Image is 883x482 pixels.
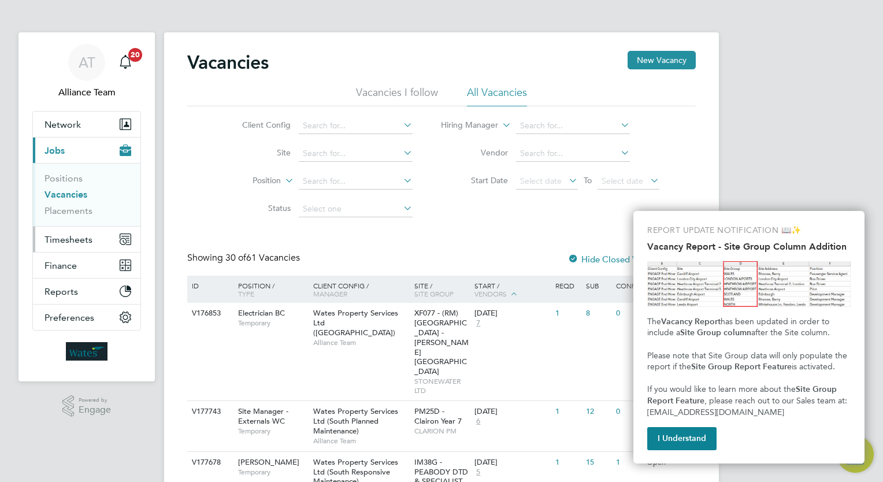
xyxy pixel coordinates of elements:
[44,234,92,245] span: Timesheets
[661,317,721,327] strong: Vacancy Report
[44,119,81,130] span: Network
[187,252,302,264] div: Showing
[44,260,77,271] span: Finance
[432,120,498,131] label: Hiring Manager
[44,173,83,184] a: Positions
[647,384,839,406] strong: Site Group Report Feature
[474,458,550,468] div: [DATE]
[474,407,550,417] div: [DATE]
[32,86,141,99] span: Alliance Team
[224,203,291,213] label: Status
[647,317,661,327] span: The
[474,468,482,477] span: 5
[613,401,643,422] div: 0
[751,328,830,338] span: after the Site column.
[189,401,229,422] div: V177743
[310,276,411,303] div: Client Config /
[647,427,717,450] button: I Understand
[633,211,865,464] div: Vacancy Report - Site Group Column Addition
[474,289,507,298] span: Vendors
[44,205,92,216] a: Placements
[441,147,508,158] label: Vendor
[647,225,851,236] p: REPORT UPDATE NOTIFICATION 📖✨
[79,55,95,70] span: AT
[647,384,796,394] span: If you would like to learn more about the
[299,173,413,190] input: Search for...
[792,362,835,372] span: is activated.
[691,362,792,372] strong: Site Group Report Feature
[414,289,454,298] span: Site Group
[32,342,141,361] a: Go to home page
[44,312,94,323] span: Preferences
[313,308,398,338] span: Wates Property Services Ltd ([GEOGRAPHIC_DATA])
[229,276,310,303] div: Position /
[66,342,107,361] img: wates-logo-retina.png
[313,436,409,446] span: Alliance Team
[238,406,288,426] span: Site Manager - Externals WC
[613,276,643,295] div: Conf
[552,303,583,324] div: 1
[613,452,643,473] div: 1
[214,175,281,187] label: Position
[647,261,851,307] img: Site Group Column in Vacancy Report
[602,176,643,186] span: Select date
[79,405,111,415] span: Engage
[441,175,508,186] label: Start Date
[189,276,229,295] div: ID
[44,145,65,156] span: Jobs
[238,308,285,318] span: Electrician BC
[520,176,562,186] span: Select date
[32,44,141,99] a: Go to account details
[516,146,630,162] input: Search for...
[128,48,142,62] span: 20
[552,276,583,295] div: Reqd
[313,289,347,298] span: Manager
[474,309,550,318] div: [DATE]
[580,173,595,188] span: To
[474,417,482,427] span: 6
[225,252,300,264] span: 61 Vacancies
[567,254,670,265] label: Hide Closed Vacancies
[467,86,527,106] li: All Vacancies
[299,118,413,134] input: Search for...
[238,427,307,436] span: Temporary
[414,377,469,395] span: STONEWATER LTD
[583,276,613,295] div: Sub
[647,317,832,338] span: has been updated in order to include a
[299,201,413,217] input: Select one
[647,351,849,372] span: Please note that Site Group data will only populate the report if the
[583,452,613,473] div: 15
[552,452,583,473] div: 1
[552,401,583,422] div: 1
[583,401,613,422] div: 12
[414,308,469,376] span: XF077 - (RM) [GEOGRAPHIC_DATA] - [PERSON_NAME][GEOGRAPHIC_DATA]
[299,146,413,162] input: Search for...
[516,118,630,134] input: Search for...
[628,51,696,69] button: New Vacancy
[187,51,269,74] h2: Vacancies
[44,286,78,297] span: Reports
[647,241,851,252] h2: Vacancy Report - Site Group Column Addition
[411,276,472,303] div: Site /
[238,457,299,467] span: [PERSON_NAME]
[680,328,751,338] strong: Site Group column
[613,303,643,324] div: 0
[225,252,246,264] span: 30 of
[238,468,307,477] span: Temporary
[313,406,398,436] span: Wates Property Services Ltd (South Planned Maintenance)
[414,427,469,436] span: CLARION PM
[238,289,254,298] span: Type
[583,303,613,324] div: 8
[472,276,552,305] div: Start /
[238,318,307,328] span: Temporary
[189,303,229,324] div: V176853
[474,318,482,328] span: 7
[414,406,462,426] span: PM25D - Clairon Year 7
[313,338,409,347] span: Alliance Team
[356,86,438,106] li: Vacancies I follow
[189,452,229,473] div: V177678
[44,189,87,200] a: Vacancies
[224,120,291,130] label: Client Config
[79,395,111,405] span: Powered by
[224,147,291,158] label: Site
